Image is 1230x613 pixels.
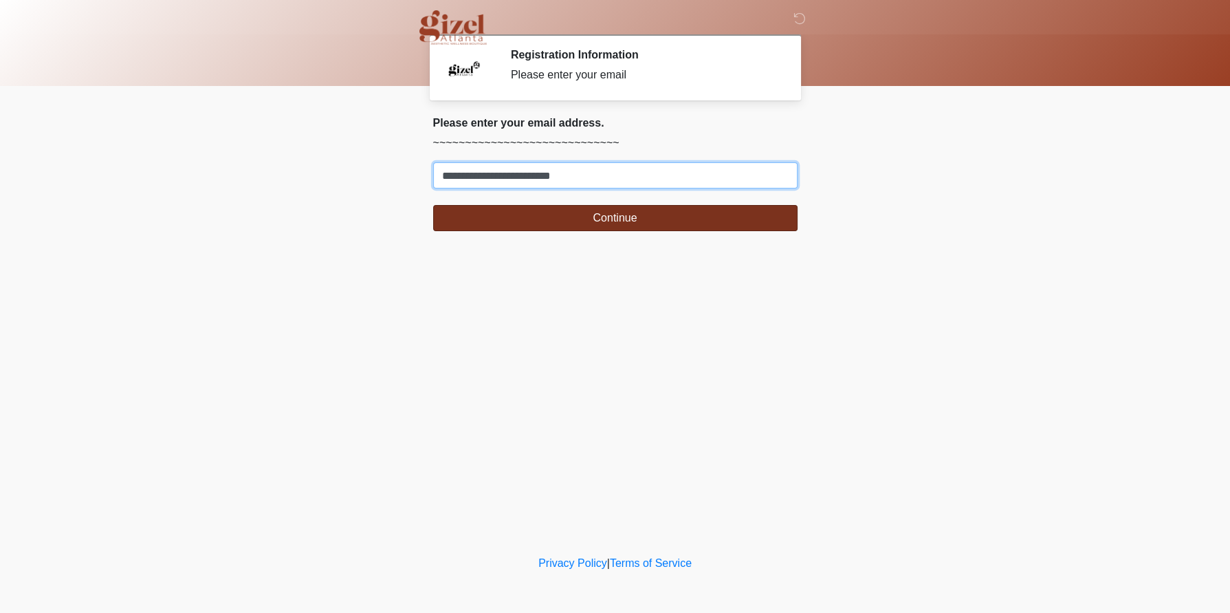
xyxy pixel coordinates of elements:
[433,205,798,231] button: Continue
[433,116,798,129] h2: Please enter your email address.
[433,135,798,151] p: ~~~~~~~~~~~~~~~~~~~~~~~~~~~~~
[610,557,692,569] a: Terms of Service
[419,10,487,45] img: Gizel Atlanta Logo
[607,557,610,569] a: |
[511,67,777,83] div: Please enter your email
[538,557,607,569] a: Privacy Policy
[443,48,485,89] img: Agent Avatar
